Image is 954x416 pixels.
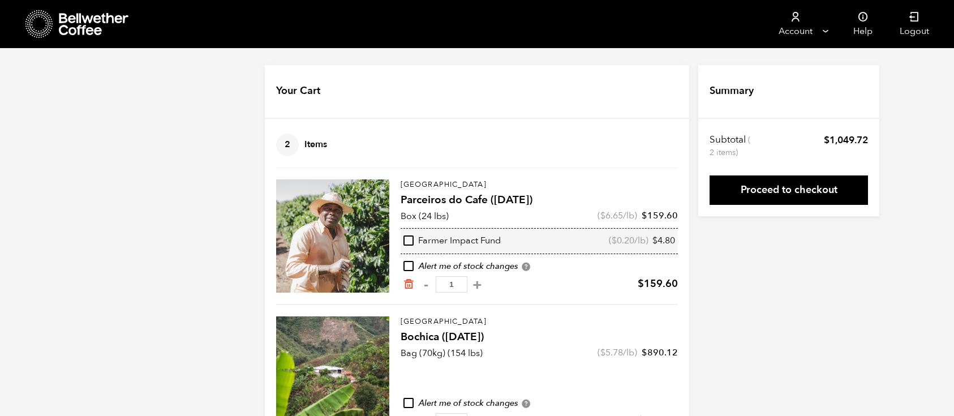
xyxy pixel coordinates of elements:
[401,179,678,191] p: [GEOGRAPHIC_DATA]
[710,134,752,158] th: Subtotal
[824,134,830,147] span: $
[638,277,678,291] bdi: 159.60
[403,278,414,290] a: Remove from cart
[710,84,754,98] h4: Summary
[600,209,623,222] bdi: 6.65
[401,329,678,345] h4: Bochica ([DATE])
[401,316,678,328] p: [GEOGRAPHIC_DATA]
[612,234,634,247] bdi: 0.20
[403,235,501,247] div: Farmer Impact Fund
[609,235,648,247] span: ( /lb)
[436,276,467,293] input: Qty
[600,346,605,359] span: $
[401,260,678,273] div: Alert me of stock changes
[642,209,647,222] span: $
[598,209,637,222] span: ( /lb)
[419,279,433,290] button: -
[276,84,320,98] h4: Your Cart
[401,192,678,208] h4: Parceiros do Cafe ([DATE])
[652,234,675,247] bdi: 4.80
[401,209,449,223] p: Box (24 lbs)
[401,397,678,410] div: Alert me of stock changes
[276,134,327,156] h4: Items
[276,134,299,156] span: 2
[638,277,644,291] span: $
[642,346,678,359] bdi: 890.12
[470,279,484,290] button: +
[652,234,658,247] span: $
[642,209,678,222] bdi: 159.60
[710,175,868,205] a: Proceed to checkout
[612,234,617,247] span: $
[824,134,868,147] bdi: 1,049.72
[401,346,483,360] p: Bag (70kg) (154 lbs)
[600,209,605,222] span: $
[642,346,647,359] span: $
[600,346,623,359] bdi: 5.78
[598,346,637,359] span: ( /lb)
